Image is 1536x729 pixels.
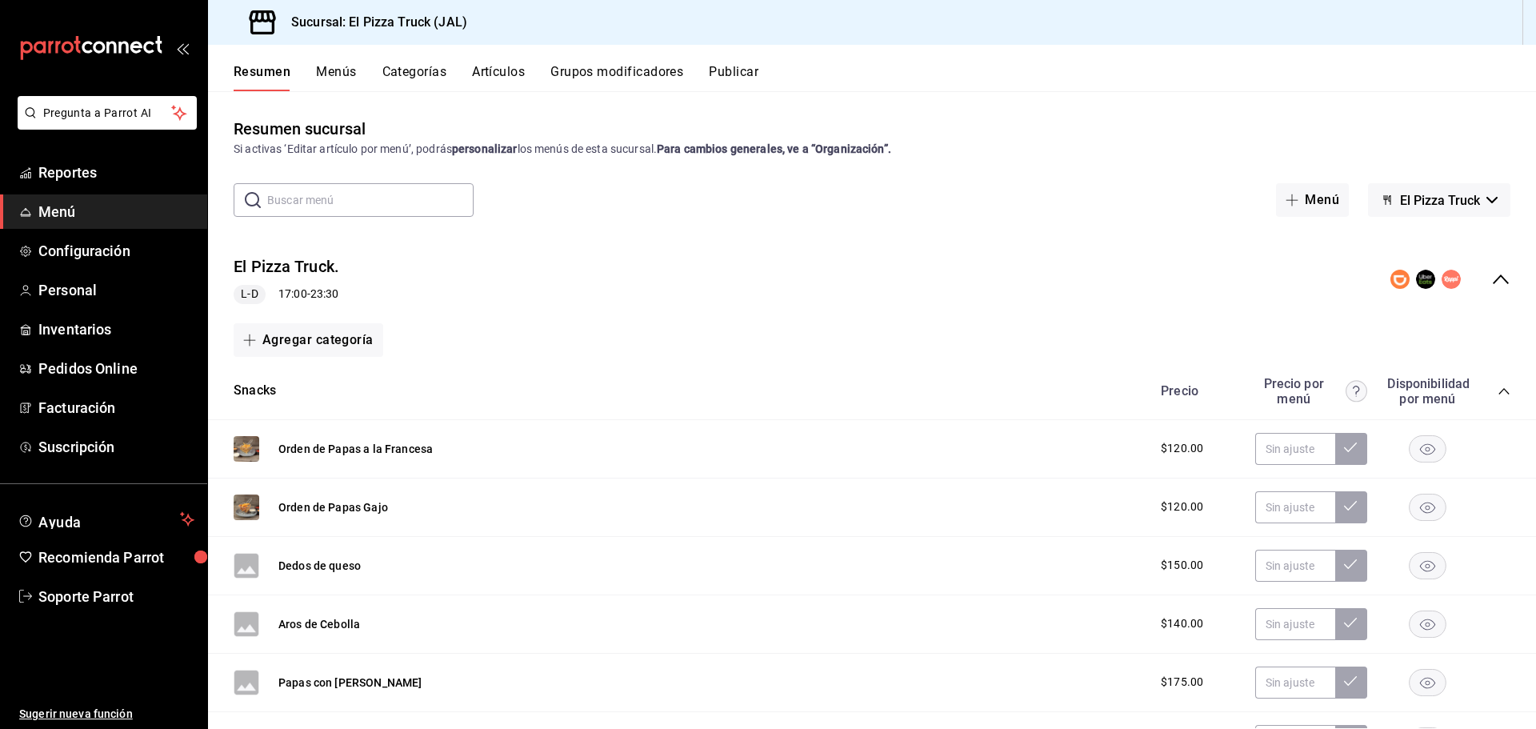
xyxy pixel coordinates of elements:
input: Sin ajuste [1255,433,1335,465]
span: Inventarios [38,318,194,340]
button: Agregar categoría [234,323,383,357]
div: Si activas ‘Editar artículo por menú’, podrás los menús de esta sucursal. [234,141,1510,158]
button: Orden de Papas a la Francesa [278,441,433,457]
span: $120.00 [1161,440,1203,457]
div: collapse-menu-row [208,242,1536,317]
input: Sin ajuste [1255,550,1335,582]
button: Menú [1276,183,1349,217]
span: Ayuda [38,510,174,529]
span: Menú [38,201,194,222]
strong: Para cambios generales, ve a “Organización”. [657,142,891,155]
input: Sin ajuste [1255,491,1335,523]
a: Pregunta a Parrot AI [11,116,197,133]
button: open_drawer_menu [176,42,189,54]
strong: personalizar [452,142,518,155]
button: Resumen [234,64,290,91]
span: $175.00 [1161,674,1203,691]
span: Suscripción [38,436,194,458]
input: Sin ajuste [1255,667,1335,699]
span: Pedidos Online [38,358,194,379]
span: $140.00 [1161,615,1203,632]
span: $120.00 [1161,499,1203,515]
button: collapse-category-row [1498,385,1510,398]
button: Orden de Papas Gajo [278,499,388,515]
button: Pregunta a Parrot AI [18,96,197,130]
button: Snacks [234,382,276,400]
span: Recomienda Parrot [38,547,194,568]
h3: Sucursal: El Pizza Truck (JAL) [278,13,467,32]
input: Buscar menú [267,184,474,216]
div: navigation tabs [234,64,1536,91]
div: Resumen sucursal [234,117,366,141]
div: Precio [1145,383,1247,399]
img: Preview [234,436,259,462]
input: Sin ajuste [1255,608,1335,640]
button: Categorías [382,64,447,91]
div: Precio por menú [1255,376,1367,407]
button: Menús [316,64,356,91]
button: Artículos [472,64,525,91]
span: Configuración [38,240,194,262]
span: Facturación [38,397,194,419]
button: Grupos modificadores [550,64,683,91]
span: L-D [234,286,264,302]
div: Disponibilidad por menú [1387,376,1467,407]
img: Preview [234,495,259,520]
span: Reportes [38,162,194,183]
button: El Pizza Truck [1368,183,1510,217]
span: Sugerir nueva función [19,706,194,723]
span: $150.00 [1161,557,1203,574]
button: Dedos de queso [278,558,361,574]
div: 17:00 - 23:30 [234,285,339,304]
span: Soporte Parrot [38,586,194,607]
button: Papas con [PERSON_NAME] [278,675,422,691]
span: Pregunta a Parrot AI [43,105,172,122]
button: El Pizza Truck. [234,255,339,278]
span: El Pizza Truck [1400,193,1480,208]
span: Personal [38,279,194,301]
button: Publicar [709,64,758,91]
button: Aros de Cebolla [278,616,360,632]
